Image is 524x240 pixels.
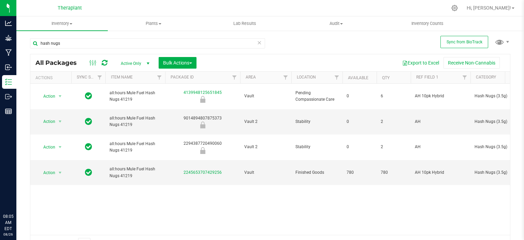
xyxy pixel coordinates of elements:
span: 0 [347,93,373,99]
span: Stability [295,144,338,150]
a: Plants [108,16,199,31]
inline-svg: Manufacturing [5,49,12,56]
span: 0 [347,144,373,150]
input: Search Package ID, Item Name, SKU, Lot or Part Number... [30,38,265,48]
span: select [56,168,64,178]
div: 2294387720490060 [164,140,241,154]
span: Pending Compassionate Care [295,90,338,103]
div: Newly Received [164,96,241,103]
div: Newly Received [164,122,241,128]
a: Inventory [16,16,108,31]
span: Vault 2 [244,144,287,150]
span: Audit [291,20,381,27]
a: Filter [154,72,165,83]
span: Theraplant [58,5,82,11]
button: Bulk Actions [159,57,196,69]
span: select [56,117,64,126]
span: Inventory [16,20,108,27]
span: 2 [381,144,407,150]
a: Audit [290,16,382,31]
a: Filter [94,72,105,83]
span: Lab Results [224,20,265,27]
a: Available [348,75,368,80]
div: 9014894807875373 [164,115,241,128]
span: all:hours Mule Fuel Hash Nugs 41219 [110,141,161,154]
a: Area [246,75,256,80]
span: 6 [381,93,407,99]
span: 0 [347,118,373,125]
span: 780 [381,169,407,176]
a: Lab Results [199,16,291,31]
span: All Packages [35,59,84,67]
span: Vault [244,169,287,176]
span: In Sync [85,168,92,177]
span: all:hours Mule Fuel Hash Nugs 41219 [110,90,161,103]
a: Filter [229,72,240,83]
span: In Sync [85,117,92,126]
p: 08/26 [3,232,13,237]
button: Export to Excel [398,57,443,69]
span: Clear [257,38,262,47]
span: Bulk Actions [163,60,192,66]
span: select [56,142,64,152]
span: all:hours Mule Fuel Hash Nugs 41219 [110,166,161,179]
inline-svg: Analytics [5,20,12,27]
inline-svg: Inventory [5,79,12,85]
a: 4139948125651845 [184,90,222,95]
p: 08:05 AM EDT [3,213,13,232]
span: select [56,91,64,101]
span: In Sync [85,142,92,152]
a: Qty [382,75,390,80]
span: Action [37,91,56,101]
span: AH [415,118,466,125]
a: Sync Status [77,75,103,80]
a: Item Name [111,75,133,80]
span: Action [37,117,56,126]
span: Vault [244,93,287,99]
span: AH [415,144,466,150]
a: Inventory Counts [382,16,473,31]
inline-svg: Grow [5,34,12,41]
iframe: Resource center unread badge [20,184,28,193]
span: Plants [108,20,199,27]
span: Sync from BioTrack [447,40,482,44]
span: 780 [347,169,373,176]
div: Actions [35,75,69,80]
a: Filter [280,72,291,83]
button: Receive Non-Cannabis [443,57,500,69]
a: 2245653707429256 [184,170,222,175]
span: Action [37,168,56,178]
span: Finished Goods [295,169,338,176]
a: Filter [331,72,343,83]
div: Newly Received [164,147,241,154]
inline-svg: Outbound [5,93,12,100]
inline-svg: Reports [5,108,12,115]
a: Package ID [171,75,194,80]
span: In Sync [85,91,92,101]
span: AH 10pk Hybrid [415,169,466,176]
span: Inventory Counts [402,20,453,27]
div: Manage settings [450,5,459,11]
iframe: Resource center [7,185,27,206]
button: Sync from BioTrack [440,36,488,48]
span: Stability [295,118,338,125]
inline-svg: Inbound [5,64,12,71]
span: Vault 2 [244,118,287,125]
span: AH 10pk Hybrid [415,93,466,99]
span: all:hours Mule Fuel Hash Nugs 41219 [110,115,161,128]
a: Location [297,75,316,80]
a: Filter [459,72,470,83]
span: Action [37,142,56,152]
a: Ref Field 1 [416,75,438,80]
a: Category [476,75,496,80]
span: 2 [381,118,407,125]
span: Hi, [PERSON_NAME]! [467,5,511,11]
